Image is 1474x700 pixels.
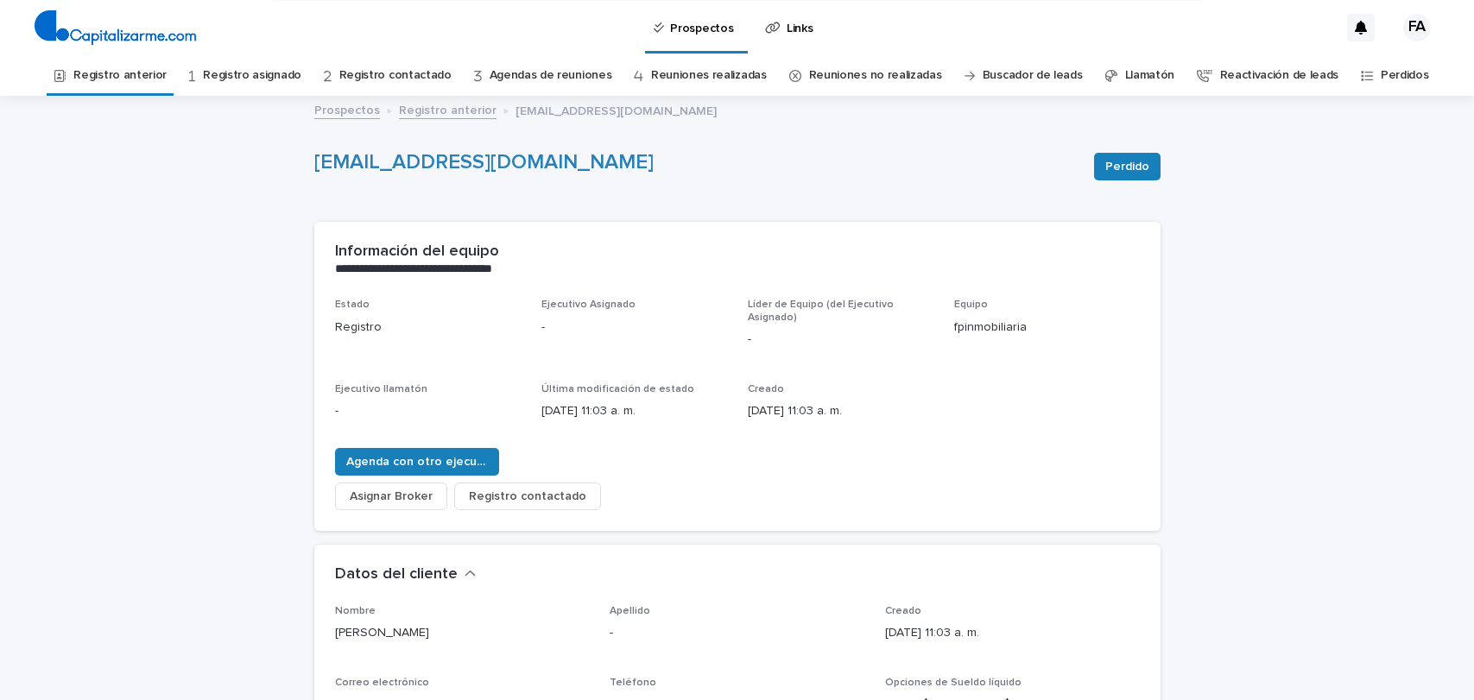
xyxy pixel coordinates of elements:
[954,321,1027,333] font: fpinmobiliaria
[399,99,497,119] a: Registro anterior
[748,333,751,345] font: -
[335,321,382,333] font: Registro
[490,55,612,96] a: Agendas de reuniones
[651,69,767,81] font: Reuniones realizadas
[335,678,429,688] font: Correo electrónico
[809,55,942,96] a: Reuniones no realizadas
[809,69,942,81] font: Reuniones no realizadas
[983,55,1083,96] a: Buscador de leads
[454,482,601,510] button: Registro contactado
[541,405,636,417] font: [DATE] 11:03 a. m.
[885,678,1022,688] font: Opciones de Sueldo líquido
[335,627,429,639] font: [PERSON_NAME]
[1220,69,1339,81] font: Reactivación de leads
[314,152,654,173] a: [EMAIL_ADDRESS][DOMAIN_NAME]
[335,384,427,394] font: Ejecutivo llamatón
[314,99,380,119] a: Prospectos
[1408,19,1426,35] font: FA
[1125,55,1175,96] a: Llamatón
[1381,69,1429,81] font: Perdidos
[203,69,301,81] font: Registro asignado
[73,69,167,81] font: Registro anterior
[339,69,452,81] font: Registro contactado
[339,55,452,96] a: Registro contactado
[203,55,301,96] a: Registro asignado
[541,300,636,310] font: Ejecutivo Asignado
[399,104,497,117] font: Registro anterior
[541,321,545,333] font: -
[1105,161,1149,173] font: Perdido
[73,55,167,96] a: Registro anterior
[983,69,1083,81] font: Buscador de leads
[469,490,586,502] font: Registro contactado
[335,565,477,584] button: Datos del cliente
[490,69,612,81] font: Agendas de reuniones
[748,300,894,322] font: Líder de Equipo (del Ejecutivo Asignado)
[314,104,380,117] font: Prospectos
[335,243,499,259] font: Información del equipo
[335,606,376,616] font: Nombre
[1220,55,1339,96] a: Reactivación de leads
[748,384,784,394] font: Creado
[610,627,613,639] font: -
[1381,55,1429,96] a: Perdidos
[35,10,196,45] img: 4arMvv9wSvmHTHbXwTim
[610,678,656,688] font: Teléfono
[954,300,988,310] font: Equipo
[885,627,979,639] font: [DATE] 11:03 a. m.
[1094,153,1161,180] button: Perdido
[610,606,650,616] font: Apellido
[346,456,498,468] font: Agenda con otro ejecutivo
[541,384,694,394] font: Última modificación de estado
[335,566,458,582] font: Datos del cliente
[335,405,338,417] font: -
[748,405,842,417] font: [DATE] 11:03 a. m.
[335,448,499,476] button: Agenda con otro ejecutivo
[516,105,717,117] font: [EMAIL_ADDRESS][DOMAIN_NAME]
[335,300,370,310] font: Estado
[350,490,433,502] font: Asignar Broker
[1125,69,1175,81] font: Llamatón
[651,55,767,96] a: Reuniones realizadas
[885,606,921,616] font: Creado
[335,482,447,510] button: Asignar Broker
